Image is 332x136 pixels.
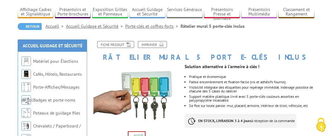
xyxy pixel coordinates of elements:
[55,7,91,17] a: Présentoirs et Porte-brochures
[33,71,82,77] a: Cafés, Hôtels, Restaurants
[23,43,82,49] a: Accueil Guidage et Sécurité
[167,7,202,17] a: Services Généraux
[189,75,314,79] li: Pratique et économique
[181,23,245,29] li: Râtelier mural 5 porte-clés inclus
[189,86,314,93] li: Visibilité intégrale des étiquettes pour repérage immédiat. Indexage possible de chacune des 5 ca...
[185,64,259,69] strong: Solution alternative à l'armoire à clés !
[138,41,167,48] a: Imprimer
[18,23,42,30] a: Retour
[21,69,31,79] img: Cafés, Hôtels, Restaurants
[21,121,31,131] img: Chevalets / Paperboard / Pupitres
[185,114,296,128] p: à réception de la commande
[21,56,31,66] img: Matériel pour Élections
[33,58,78,64] a: Matériel pour Élections
[189,95,314,102] li: Support matière plastique livré avec 5 porte-clés couleurs assorties en polypropylène incassable
[125,23,181,29] a: Porte-clés et coffres-forts
[204,7,240,17] a: Présentoirs Presse et Journaux
[21,108,31,118] img: Poteaux de guidage files
[21,84,80,103] a: Porte-Affiches/Messages de sol
[241,7,277,17] a: Présentoirs Multimédia
[45,23,66,29] a: Accueil
[189,104,314,108] p: Se fixe sur toute paroie: mur, placard, armoire, intérieur de tiroir, véhicule, etc
[189,80,314,84] li: Faible encombrement et fixation facile (vis et adhésifs fournis).
[33,110,80,116] a: Poteaux de guidage files
[313,117,329,133] img: Cookies (fenêtre modale)
[198,118,251,123] strong: EN STOCK, LIVRAISON 3 à 4 jours
[66,23,125,29] a: Accueil Guidage et Sécurité
[97,41,134,48] a: Fiche produit
[93,64,180,129] img: porte_cles_350599.jpg
[92,7,128,17] a: Exposition Grilles et Panneaux
[18,7,53,17] a: Affichage Cadres et Signalétique
[129,7,165,17] a: Accueil Guidage et Sécurité
[278,7,314,17] a: Classement et Rangement
[21,82,31,92] img: Porte-Affiches/Messages de sol
[310,115,332,136] button: Cookies (fenêtre modale)
[33,97,75,103] a: Badges et porte-noms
